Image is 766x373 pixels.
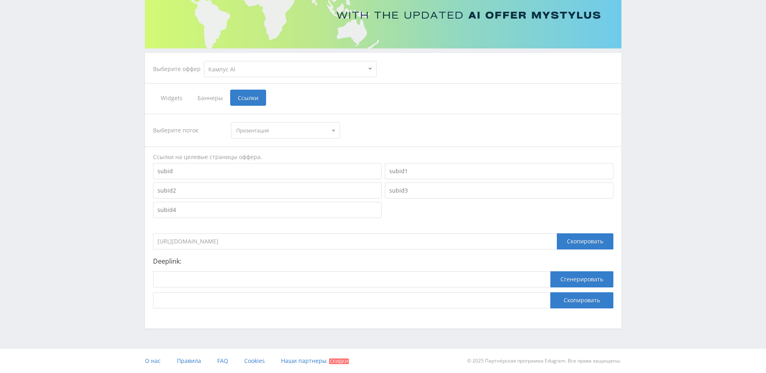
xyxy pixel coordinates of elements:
a: Правила [177,349,201,373]
span: Наши партнеры [281,357,327,365]
input: subid3 [385,182,613,199]
a: FAQ [217,349,228,373]
a: О нас [145,349,161,373]
div: Ссылки на целевые страницы оффера. [153,153,613,161]
div: Скопировать [557,233,613,249]
button: Сгенерировать [550,271,613,287]
span: Баннеры [190,90,230,106]
button: Скопировать [550,292,613,308]
span: О нас [145,357,161,365]
div: © 2025 Партнёрская программа Edugram. Все права защищены. [387,349,621,373]
span: FAQ [217,357,228,365]
span: Widgets [153,90,190,106]
span: Ссылки [230,90,266,106]
div: Выберите поток [153,122,223,138]
p: Deeplink: [153,258,613,265]
div: Выберите оффер [153,66,204,72]
input: subid [153,163,382,179]
input: subid4 [153,202,382,218]
a: Cookies [244,349,265,373]
span: Cookies [244,357,265,365]
a: Наши партнеры Скидки [281,349,349,373]
span: Скидки [329,358,349,364]
input: subid2 [153,182,382,199]
input: subid1 [385,163,613,179]
span: Правила [177,357,201,365]
span: Презентация [236,123,327,138]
